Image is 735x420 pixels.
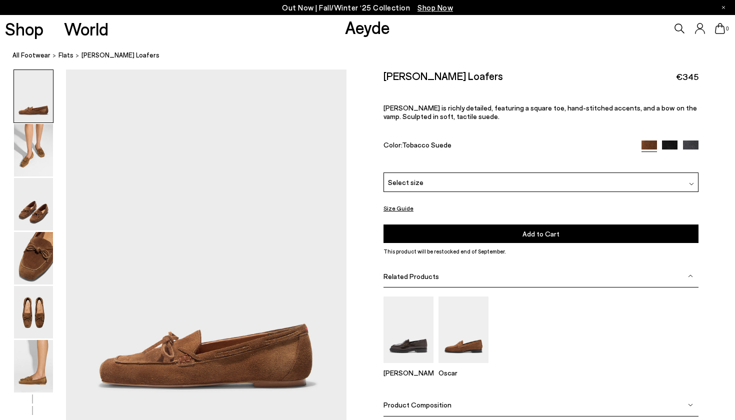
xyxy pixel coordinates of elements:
h2: [PERSON_NAME] Loafers [383,69,503,82]
p: Out Now | Fall/Winter ‘25 Collection [282,1,453,14]
span: [PERSON_NAME] Loafers [81,50,159,60]
img: Jasper Moccasin Loafers - Image 5 [14,286,53,338]
img: Jasper Moccasin Loafers - Image 6 [14,340,53,392]
a: World [64,20,108,37]
img: Jasper Moccasin Loafers - Image 2 [14,124,53,176]
img: Jasper Moccasin Loafers - Image 1 [14,70,53,122]
p: [PERSON_NAME] [383,368,433,377]
img: Jasper Moccasin Loafers - Image 3 [14,178,53,230]
img: Leon Loafers [383,296,433,363]
img: svg%3E [688,402,693,407]
span: Add to Cart [522,229,559,238]
div: Color: [383,140,631,152]
a: Leon Loafers [PERSON_NAME] [383,356,433,377]
p: Oscar [438,368,488,377]
nav: breadcrumb [12,42,735,69]
button: Size Guide [383,202,413,214]
span: Tobacco Suede [402,140,451,149]
a: flats [58,50,73,60]
a: All Footwear [12,50,50,60]
span: Related Products [383,272,439,280]
span: 0 [725,26,730,31]
a: Oscar Suede Loafers Oscar [438,356,488,377]
p: This product will be restocked end of September. [383,247,698,256]
span: Product Composition [383,400,451,409]
p: [PERSON_NAME] is richly detailed, featuring a square toe, hand-stitched accents, and a bow on the... [383,103,698,120]
a: Aeyde [345,16,390,37]
span: Select size [388,177,423,187]
span: Navigate to /collections/new-in [417,3,453,12]
a: Shop [5,20,43,37]
img: svg%3E [688,273,693,278]
img: Jasper Moccasin Loafers - Image 4 [14,232,53,284]
img: Oscar Suede Loafers [438,296,488,363]
button: Add to Cart [383,224,698,243]
a: 0 [715,23,725,34]
span: €345 [676,70,698,83]
img: svg%3E [689,181,694,186]
span: flats [58,51,73,59]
